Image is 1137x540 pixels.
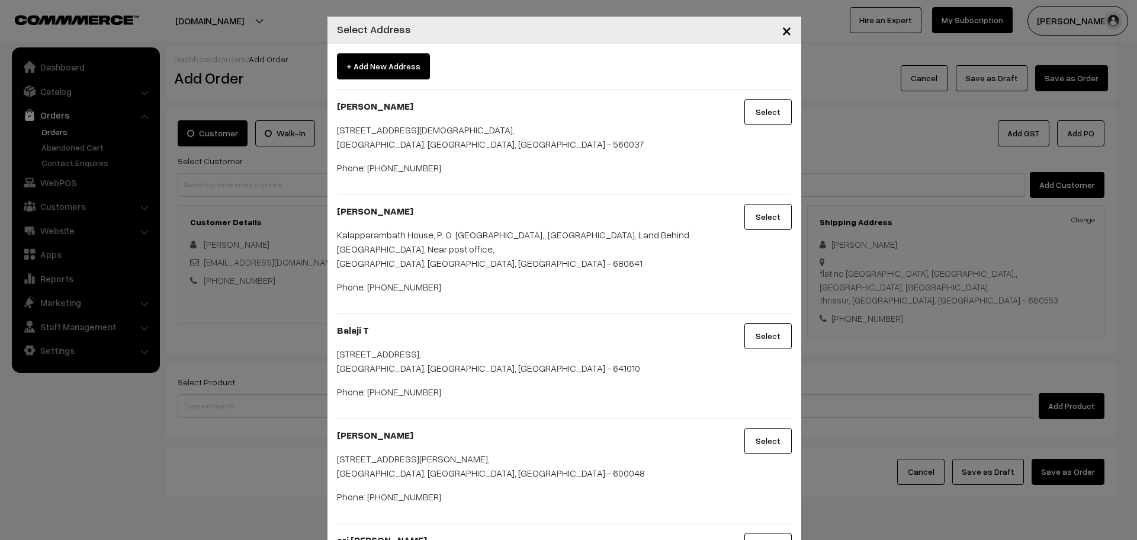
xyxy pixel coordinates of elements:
[337,280,713,294] p: Phone: [PHONE_NUMBER]
[337,429,413,441] b: [PERSON_NAME]
[337,100,413,112] b: [PERSON_NAME]
[337,161,713,175] p: Phone: [PHONE_NUMBER]
[772,12,801,49] button: Close
[337,53,430,79] span: + Add New Address
[337,452,713,480] p: [STREET_ADDRESS][PERSON_NAME], [GEOGRAPHIC_DATA], [GEOGRAPHIC_DATA], [GEOGRAPHIC_DATA] - 600048
[337,490,713,504] p: Phone: [PHONE_NUMBER]
[337,205,413,217] b: [PERSON_NAME]
[337,385,713,399] p: Phone: [PHONE_NUMBER]
[337,123,713,151] p: [STREET_ADDRESS][DEMOGRAPHIC_DATA], [GEOGRAPHIC_DATA], [GEOGRAPHIC_DATA], [GEOGRAPHIC_DATA] - 560037
[337,347,713,375] p: [STREET_ADDRESS], [GEOGRAPHIC_DATA], [GEOGRAPHIC_DATA], [GEOGRAPHIC_DATA] - 641010
[337,21,411,37] h4: Select Address
[744,323,792,349] button: Select
[744,204,792,230] button: Select
[337,228,713,270] p: Kalapparambath House, P. O. [GEOGRAPHIC_DATA],, [GEOGRAPHIC_DATA], Land Behind [GEOGRAPHIC_DATA],...
[744,99,792,125] button: Select
[782,19,792,41] span: ×
[744,428,792,454] button: Select
[337,324,369,336] b: Balaji T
